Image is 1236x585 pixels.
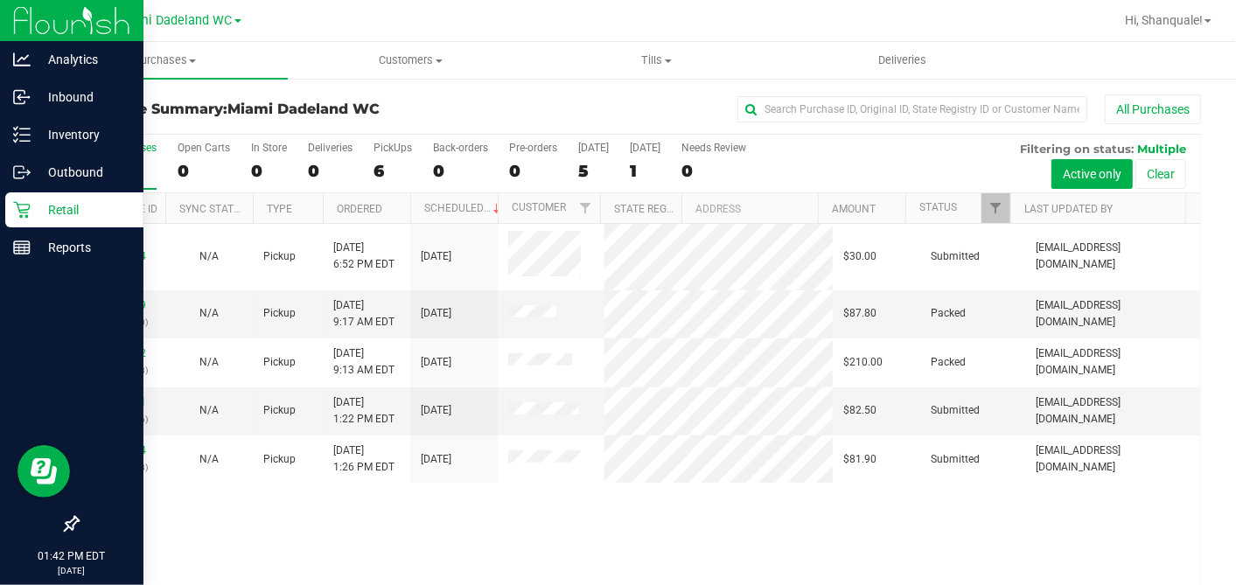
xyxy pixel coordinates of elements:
[333,297,395,331] span: [DATE] 9:17 AM EDT
[199,402,219,419] button: N/A
[199,404,219,416] span: Not Applicable
[421,305,451,322] span: [DATE]
[13,164,31,181] inline-svg: Outbound
[179,203,247,215] a: Sync Status
[433,142,488,154] div: Back-orders
[116,13,233,28] span: Miami Dadeland WC
[1137,142,1186,156] span: Multiple
[421,451,451,468] span: [DATE]
[509,142,557,154] div: Pre-orders
[333,240,395,273] span: [DATE] 6:52 PM EDT
[931,354,966,371] span: Packed
[333,394,395,428] span: [DATE] 1:22 PM EDT
[1135,159,1186,189] button: Clear
[178,142,230,154] div: Open Carts
[199,354,219,371] button: N/A
[534,52,779,68] span: Tills
[31,199,136,220] p: Retail
[843,305,876,322] span: $87.80
[31,237,136,258] p: Reports
[843,451,876,468] span: $81.90
[251,142,287,154] div: In Store
[31,49,136,70] p: Analytics
[31,87,136,108] p: Inbound
[1036,240,1190,273] span: [EMAIL_ADDRESS][DOMAIN_NAME]
[374,142,412,154] div: PickUps
[251,161,287,181] div: 0
[1020,142,1134,156] span: Filtering on status:
[1036,394,1190,428] span: [EMAIL_ADDRESS][DOMAIN_NAME]
[263,305,296,322] span: Pickup
[263,248,296,265] span: Pickup
[288,42,534,79] a: Customers
[42,42,288,79] a: Purchases
[199,305,219,322] button: N/A
[578,142,609,154] div: [DATE]
[263,451,296,468] span: Pickup
[199,307,219,319] span: Not Applicable
[308,142,353,154] div: Deliveries
[433,161,488,181] div: 0
[1036,442,1190,476] span: [EMAIL_ADDRESS][DOMAIN_NAME]
[421,402,451,419] span: [DATE]
[737,96,1087,122] input: Search Purchase ID, Original ID, State Registry ID or Customer Name...
[578,161,609,181] div: 5
[8,548,136,564] p: 01:42 PM EDT
[681,142,746,154] div: Needs Review
[1051,159,1133,189] button: Active only
[779,42,1025,79] a: Deliveries
[843,354,883,371] span: $210.00
[13,88,31,106] inline-svg: Inbound
[333,442,395,476] span: [DATE] 1:26 PM EDT
[1024,203,1113,215] a: Last Updated By
[931,451,980,468] span: Submitted
[8,564,136,577] p: [DATE]
[31,124,136,145] p: Inventory
[199,356,219,368] span: Not Applicable
[843,248,876,265] span: $30.00
[77,101,451,117] h3: Purchase Summary:
[178,161,230,181] div: 0
[421,354,451,371] span: [DATE]
[1125,13,1203,27] span: Hi, Shanquale!
[374,161,412,181] div: 6
[681,193,818,224] th: Address
[333,345,395,379] span: [DATE] 9:13 AM EDT
[13,51,31,68] inline-svg: Analytics
[1036,297,1190,331] span: [EMAIL_ADDRESS][DOMAIN_NAME]
[267,203,292,215] a: Type
[931,248,980,265] span: Submitted
[981,193,1010,223] a: Filter
[512,201,566,213] a: Customer
[509,161,557,181] div: 0
[199,248,219,265] button: N/A
[13,201,31,219] inline-svg: Retail
[42,52,288,68] span: Purchases
[421,248,451,265] span: [DATE]
[1105,94,1201,124] button: All Purchases
[199,451,219,468] button: N/A
[534,42,779,79] a: Tills
[199,453,219,465] span: Not Applicable
[199,250,219,262] span: Not Applicable
[843,402,876,419] span: $82.50
[263,354,296,371] span: Pickup
[832,203,876,215] a: Amount
[571,193,600,223] a: Filter
[308,161,353,181] div: 0
[931,305,966,322] span: Packed
[13,239,31,256] inline-svg: Reports
[630,161,660,181] div: 1
[614,203,706,215] a: State Registry ID
[919,201,957,213] a: Status
[289,52,533,68] span: Customers
[424,202,504,214] a: Scheduled
[227,101,380,117] span: Miami Dadeland WC
[337,203,382,215] a: Ordered
[931,402,980,419] span: Submitted
[630,142,660,154] div: [DATE]
[17,445,70,498] iframe: Resource center
[681,161,746,181] div: 0
[13,126,31,143] inline-svg: Inventory
[31,162,136,183] p: Outbound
